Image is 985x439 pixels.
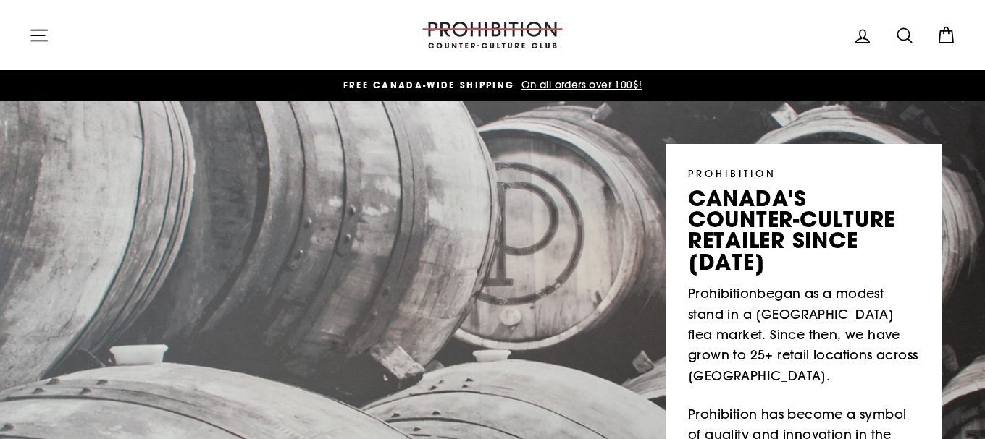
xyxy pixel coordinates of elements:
[688,284,920,386] p: began as a modest stand in a [GEOGRAPHIC_DATA] flea market. Since then, we have grown to 25+ reta...
[688,188,920,273] p: canada's counter-culture retailer since [DATE]
[518,78,642,91] span: On all orders over 100$!
[33,77,952,93] a: FREE CANADA-WIDE SHIPPING On all orders over 100$!
[420,22,565,48] img: PROHIBITION COUNTER-CULTURE CLUB
[343,79,515,91] span: FREE CANADA-WIDE SHIPPING
[688,166,920,181] p: PROHIBITION
[688,284,757,304] a: Prohibition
